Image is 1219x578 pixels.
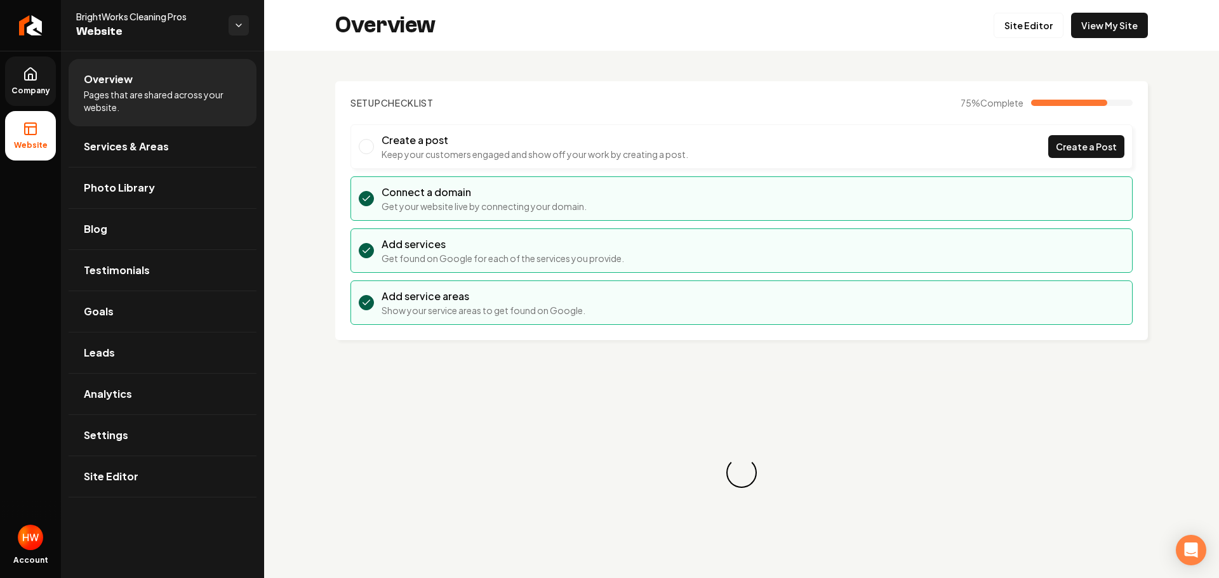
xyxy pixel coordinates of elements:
[1071,13,1148,38] a: View My Site
[84,221,107,237] span: Blog
[382,304,585,317] p: Show your service areas to get found on Google.
[382,133,688,148] h3: Create a post
[382,237,624,252] h3: Add services
[721,452,763,494] div: Loading
[18,525,43,550] button: Open user button
[69,209,256,249] a: Blog
[84,139,169,154] span: Services & Areas
[84,345,115,360] span: Leads
[350,96,434,109] h2: Checklist
[1048,135,1124,158] a: Create a Post
[980,97,1023,108] span: Complete
[69,250,256,291] a: Testimonials
[961,96,1023,109] span: 75 %
[1176,535,1206,565] div: Open Intercom Messenger
[84,88,241,114] span: Pages that are shared across your website.
[382,252,624,265] p: Get found on Google for each of the services you provide.
[84,304,114,319] span: Goals
[9,140,53,150] span: Website
[382,289,585,304] h3: Add service areas
[76,23,218,41] span: Website
[350,97,381,108] span: Setup
[382,200,587,213] p: Get your website live by connecting your domain.
[76,10,218,23] span: BrightWorks Cleaning Pros
[84,263,150,278] span: Testimonials
[18,525,43,550] img: HSA Websites
[84,72,133,87] span: Overview
[69,374,256,414] a: Analytics
[69,126,256,167] a: Services & Areas
[19,15,43,36] img: Rebolt Logo
[69,332,256,373] a: Leads
[69,291,256,332] a: Goals
[5,56,56,106] a: Company
[84,180,155,195] span: Photo Library
[6,86,55,96] span: Company
[69,415,256,456] a: Settings
[1056,140,1117,154] span: Create a Post
[69,456,256,497] a: Site Editor
[84,469,138,484] span: Site Editor
[335,13,436,38] h2: Overview
[69,167,256,208] a: Photo Library
[13,555,48,565] span: Account
[382,185,587,200] h3: Connect a domain
[84,428,128,443] span: Settings
[382,148,688,161] p: Keep your customers engaged and show off your work by creating a post.
[994,13,1063,38] a: Site Editor
[84,386,132,402] span: Analytics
